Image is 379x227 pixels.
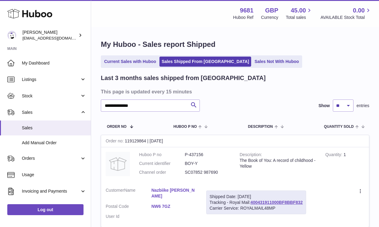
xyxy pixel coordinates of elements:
[240,158,316,169] div: The Book of You: A record of childhood - Yellow
[319,103,330,109] label: Show
[139,161,185,166] dt: Current identifier
[248,125,273,129] span: Description
[101,135,369,147] div: 119129864 | [DATE]
[101,40,369,49] h1: My Huboo - Sales report Shipped
[240,152,262,159] strong: Description
[291,6,306,15] span: 45.00
[7,204,84,215] a: Log out
[22,140,86,146] span: Add Manual Order
[101,74,266,82] h2: Last 3 months sales shipped from [GEOGRAPHIC_DATA]
[22,172,86,178] span: Usage
[152,204,197,209] a: NW6 7GZ
[185,161,231,166] dd: BOY-Y
[22,30,77,41] div: [PERSON_NAME]
[357,103,369,109] span: entries
[22,60,86,66] span: My Dashboard
[22,93,80,99] span: Stock
[22,125,86,131] span: Sales
[106,187,152,201] dt: Name
[101,88,368,95] h3: This page is updated every 15 minutes
[286,15,313,20] span: Total sales
[106,188,124,193] span: Customer
[286,6,313,20] a: 45.00 Total sales
[173,125,197,129] span: Huboo P no
[320,15,372,20] span: AVAILABLE Stock Total
[106,204,152,211] dt: Postal Code
[106,138,125,145] strong: Order no
[252,57,301,67] a: Sales Not With Huboo
[139,152,185,158] dt: Huboo P no
[106,152,130,176] img: no-photo.jpg
[152,187,197,199] a: Nazbiike [PERSON_NAME]
[210,194,303,200] div: Shipped Date: [DATE]
[206,190,306,215] div: Tracking - Royal Mail:
[159,57,251,67] a: Sales Shipped From [GEOGRAPHIC_DATA]
[261,15,278,20] div: Currency
[353,6,365,15] span: 0.00
[233,15,254,20] div: Huboo Ref
[107,125,127,129] span: Order No
[139,169,185,175] dt: Channel order
[321,147,369,183] td: 1
[185,169,231,175] dd: SC07852 987690
[22,110,80,115] span: Sales
[106,214,152,219] dt: User Id
[265,6,278,15] strong: GBP
[22,77,80,82] span: Listings
[324,125,354,129] span: Quantity Sold
[210,205,303,211] div: Carrier Service: ROYALMAIL48MP
[22,188,80,194] span: Invoicing and Payments
[22,36,89,40] span: [EMAIL_ADDRESS][DOMAIN_NAME]
[7,31,16,40] img: hello@colourchronicles.com
[102,57,158,67] a: Current Sales with Huboo
[251,200,303,205] a: 400431911000BF8BBF832
[22,155,80,161] span: Orders
[240,6,254,15] strong: 9681
[320,6,372,20] a: 0.00 AVAILABLE Stock Total
[325,152,343,159] strong: Quantity
[185,152,231,158] dd: P-437156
